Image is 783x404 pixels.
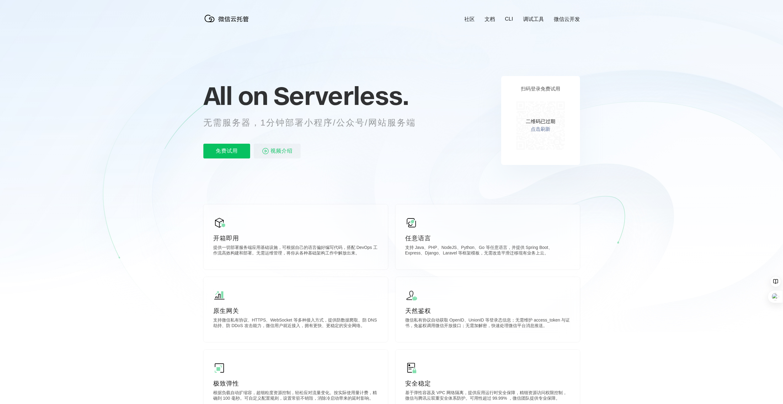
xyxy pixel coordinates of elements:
span: 视频介绍 [270,144,293,158]
p: 安全稳定 [405,379,570,388]
p: 支持 Java、PHP、NodeJS、Python、Go 等任意语言，并提供 Spring Boot、Express、Django、Laravel 等框架模板，无需改造平滑迁移现有业务上云。 [405,245,570,257]
p: 基于弹性容器及 VPC 网络隔离，提供应用运行时安全保障，精细资源访问权限控制，微信与腾讯云双重安全体系防护。可用性超过 99.99% ，微信团队提供专业保障。 [405,390,570,402]
p: 天然鉴权 [405,306,570,315]
p: 开箱即用 [213,234,378,242]
img: 微信云托管 [203,12,253,25]
p: 支持微信私有协议、HTTPS、WebSocket 等多种接入方式，提供防数据爬取、防 DNS 劫持、防 DDoS 攻击能力，微信用户就近接入，拥有更快、更稳定的安全网络。 [213,318,378,330]
a: 微信云托管 [203,20,253,26]
img: video_play.svg [262,147,269,155]
p: 免费试用 [203,144,250,158]
p: 二维码已过期 [526,118,555,125]
span: Serverless. [274,80,409,111]
a: 文档 [485,16,495,23]
a: 微信云开发 [554,16,580,23]
p: 原生网关 [213,306,378,315]
p: 无需服务器，1分钟部署小程序/公众号/网站服务端 [203,117,427,129]
span: All on [203,80,268,111]
p: 扫码登录免费试用 [521,86,560,92]
p: 任意语言 [405,234,570,242]
a: 点击刷新 [531,126,550,133]
p: 微信私有协议自动获取 OpenID、UnionID 等登录态信息；无需维护 access_token 与证书，免鉴权调用微信开放接口；无需加解密，快速处理微信平台消息推送。 [405,318,570,330]
p: 提供一切部署服务端应用基础设施，可根据自己的语言偏好编写代码，搭配 DevOps 工作流高效构建和部署。无需运维管理，将你从各种基础架构工作中解放出来。 [213,245,378,257]
p: 极致弹性 [213,379,378,388]
a: 调试工具 [523,16,544,23]
a: CLI [505,16,513,22]
p: 根据负载自动扩缩容，超细粒度资源控制，轻松应对流量变化。按实际使用量计费，精确到 100 毫秒。可自定义配置规则，设置常驻不销毁，消除冷启动带来的延时影响。 [213,390,378,402]
a: 社区 [464,16,475,23]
